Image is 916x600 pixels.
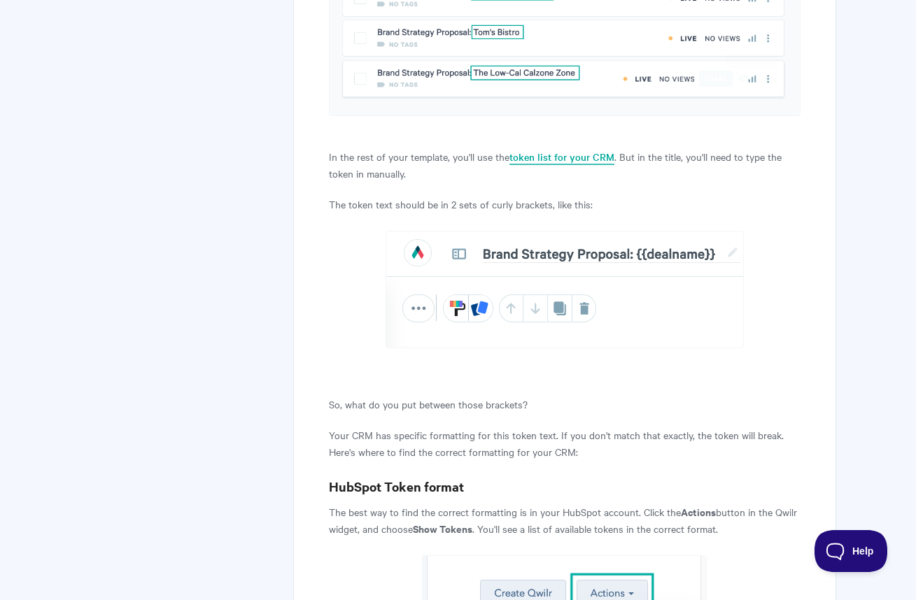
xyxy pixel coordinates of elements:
p: In the rest of your template, you'll use the . But in the title, you'll need to type the token in... [329,148,800,182]
p: So, what do you put between those brackets? [329,396,800,413]
strong: Show Tokens [413,521,472,536]
p: Your CRM has specific formatting for this token text. If you don't match that exactly, the token ... [329,427,800,460]
h3: HubSpot Token format [329,477,800,497]
a: token list for your CRM [509,150,614,165]
p: The token text should be in 2 sets of curly brackets, like this: [329,196,800,213]
strong: Actions [681,504,716,519]
iframe: Toggle Customer Support [815,530,888,572]
p: The best way to find the correct formatting is in your HubSpot account. Click the button in the Q... [329,503,800,537]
